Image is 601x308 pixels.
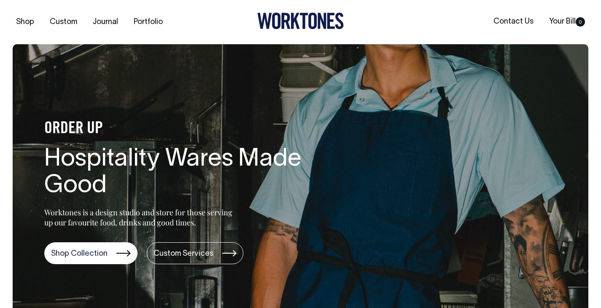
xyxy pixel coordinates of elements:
[44,120,314,138] h4: ORDER UP
[490,15,537,29] a: Contact Us
[44,242,137,264] a: Shop Collection
[13,15,38,29] a: Shop
[44,207,236,228] p: Worktones is a design studio and store for those serving up our favourite food, drinks and good t...
[576,17,585,27] span: 0
[546,15,588,29] a: Your Bill0
[130,15,166,29] a: Portfolio
[44,146,314,200] h1: Hospitality Wares Made Good
[147,242,243,264] a: Custom Services
[89,15,121,29] a: Journal
[46,15,81,29] a: Custom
